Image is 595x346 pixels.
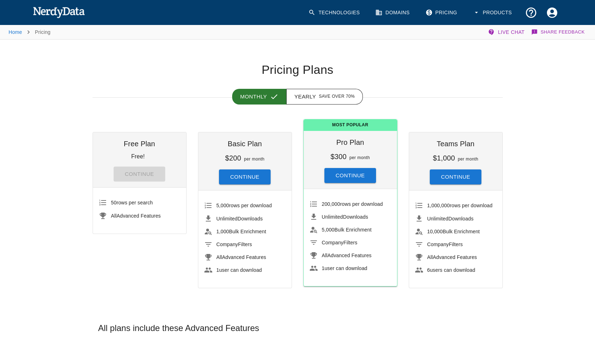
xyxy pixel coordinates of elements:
h6: Basic Plan [204,138,286,149]
span: Bulk Enrichment [322,227,372,233]
button: Monthly [232,89,287,105]
span: Advanced Features [216,254,266,260]
button: Continue [430,169,482,184]
button: Continue [324,168,376,183]
span: user can download [322,265,367,271]
h6: $300 [330,153,346,161]
span: Downloads [427,216,474,222]
span: 5,000 [322,227,335,233]
span: Downloads [322,214,368,220]
span: Filters [216,241,252,247]
span: Filters [322,240,357,245]
span: Filters [427,241,463,247]
span: All [427,254,433,260]
span: Bulk Enrichment [216,229,266,234]
h1: Pricing Plans [93,62,503,77]
span: 1 [216,267,219,273]
span: 1,000,000 [427,203,450,208]
span: Most Popular [304,119,397,131]
span: rows per search [111,200,153,205]
span: 50 [111,200,117,205]
span: 1,000 [216,229,229,234]
span: 200,000 [322,201,340,207]
p: Pricing [35,29,51,36]
h6: $200 [225,154,241,162]
button: Share Feedback [530,25,586,39]
a: Home [9,29,22,35]
span: Company [216,241,238,247]
h6: Teams Plan [415,138,497,149]
a: Technologies [304,2,365,23]
p: Free! [131,153,145,159]
span: Company [427,241,449,247]
span: 10,000 [427,229,443,234]
span: users can download [427,267,475,273]
button: Continue [219,169,271,184]
span: per month [349,155,370,160]
span: rows per download [216,203,272,208]
span: Bulk Enrichment [427,229,480,234]
nav: breadcrumb [9,25,51,39]
button: Live Chat [486,25,527,39]
button: Support and Documentation [521,2,542,23]
span: Advanced Features [111,213,161,219]
h3: All plans include these Advanced Features [93,322,503,334]
button: Account Settings [542,2,563,23]
h6: Pro Plan [309,137,391,148]
span: All [322,253,328,258]
span: 1 [322,265,325,271]
span: Downloads [216,216,263,222]
span: per month [458,157,479,162]
span: Advanced Features [427,254,477,260]
h6: Free Plan [99,138,181,149]
span: All [111,213,117,219]
img: NerdyData.com [33,5,85,19]
span: rows per download [427,203,493,208]
span: Save over 70% [319,93,355,100]
button: Products [469,2,518,23]
a: Domains [371,2,415,23]
span: 5,000 [216,203,229,208]
a: Pricing [421,2,463,23]
span: All [216,254,222,260]
span: Unlimited [322,214,343,220]
span: per month [244,157,265,162]
span: rows per download [322,201,383,207]
span: user can download [216,267,262,273]
span: Unlimited [427,216,449,222]
span: Company [322,240,344,245]
button: Yearly Save over 70% [286,89,363,105]
span: Advanced Features [322,253,372,258]
h6: $1,000 [433,154,455,162]
span: Unlimited [216,216,238,222]
span: 6 [427,267,430,273]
